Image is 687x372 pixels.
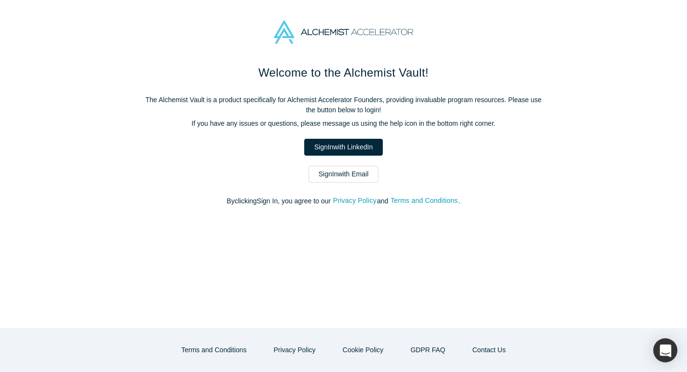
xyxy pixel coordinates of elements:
[141,95,546,115] p: The Alchemist Vault is a product specifically for Alchemist Accelerator Founders, providing inval...
[141,64,546,81] h1: Welcome to the Alchemist Vault!
[274,20,413,44] img: Alchemist Accelerator Logo
[462,342,516,359] a: Contact Us
[309,166,379,183] a: SignInwith Email
[304,139,383,156] a: SignInwith LinkedIn
[400,342,455,359] a: GDPR FAQ
[263,342,325,359] button: Privacy Policy
[171,342,256,359] button: Terms and Conditions
[141,196,546,206] p: By clicking Sign In , you agree to our and .
[333,195,377,206] button: Privacy Policy
[333,342,394,359] button: Cookie Policy
[141,119,546,129] p: If you have any issues or questions, please message us using the help icon in the bottom right co...
[390,195,458,206] button: Terms and Conditions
